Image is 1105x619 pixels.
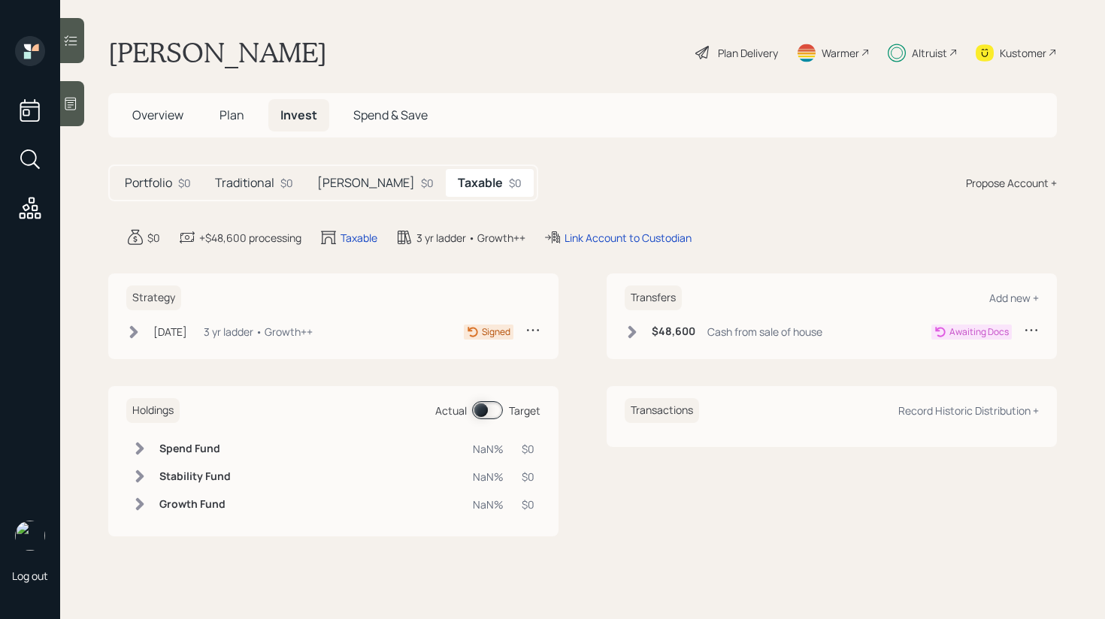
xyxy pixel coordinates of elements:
div: $0 [421,175,434,191]
h6: Holdings [126,398,180,423]
img: retirable_logo.png [15,521,45,551]
span: Invest [280,107,317,123]
div: Target [509,403,540,418]
div: $0 [509,175,522,191]
h5: Traditional [215,176,274,190]
div: Actual [435,403,467,418]
div: NaN% [473,469,504,485]
div: 3 yr ladder • Growth++ [204,324,313,340]
div: Altruist [912,45,947,61]
div: Kustomer [1000,45,1046,61]
div: $0 [280,175,293,191]
div: Taxable [341,230,377,246]
h6: Transfers [625,285,682,310]
div: $0 [522,469,534,485]
div: Propose Account + [966,175,1057,191]
span: Spend & Save [353,107,428,123]
div: Plan Delivery [718,45,778,61]
div: Link Account to Custodian [565,230,692,246]
span: Overview [132,107,183,123]
h6: Transactions [625,398,699,423]
div: $0 [147,230,160,246]
div: $0 [522,441,534,457]
h6: Spend Fund [159,442,231,455]
div: $0 [522,497,534,512]
div: Log out [12,569,48,583]
div: Cash from sale of house [707,324,822,340]
div: NaN% [473,441,504,457]
h6: Strategy [126,285,181,310]
h1: [PERSON_NAME] [108,36,327,69]
h6: Stability Fund [159,470,231,483]
div: $0 [178,175,191,191]
div: Warmer [822,45,859,61]
div: +$48,600 processing [199,230,301,246]
div: Awaiting Docs [949,325,1009,339]
h5: [PERSON_NAME] [317,176,415,190]
div: NaN% [473,497,504,512]
span: Plan [219,107,244,123]
h6: $48,600 [652,325,695,338]
h6: Growth Fund [159,498,231,511]
div: [DATE] [153,324,187,340]
div: Record Historic Distribution + [898,403,1039,418]
div: 3 yr ladder • Growth++ [416,230,525,246]
div: Add new + [989,291,1039,305]
h5: Portfolio [125,176,172,190]
div: Signed [482,325,510,339]
h5: Taxable [458,176,503,190]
